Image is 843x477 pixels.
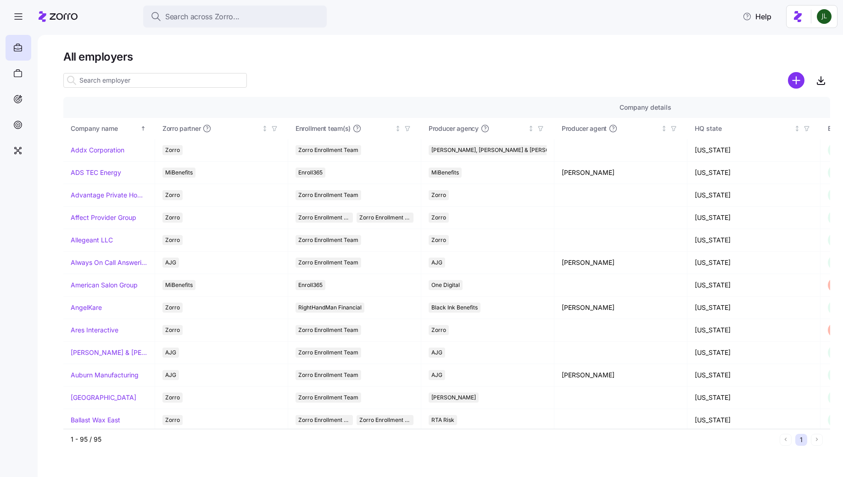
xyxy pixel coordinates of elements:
span: AJG [165,258,176,268]
a: Ballast Wax East [71,415,120,425]
span: Zorro [165,145,180,155]
span: Zorro Enrollment Team [298,190,358,200]
td: [US_STATE] [687,274,821,297]
a: Addx Corporation [71,146,124,155]
span: Zorro [165,303,180,313]
button: Next page [811,434,823,446]
span: Producer agency [429,124,479,133]
td: [US_STATE] [687,364,821,387]
span: Zorro partner [162,124,201,133]
span: MiBenefits [165,168,193,178]
span: Zorro Enrollment Experts [359,415,411,425]
div: Not sorted [262,125,268,132]
td: [US_STATE] [687,139,821,162]
span: Zorro Enrollment Team [298,415,350,425]
th: Enrollment team(s)Not sorted [288,118,421,139]
td: [US_STATE] [687,229,821,252]
span: RightHandMan Financial [298,303,362,313]
div: Not sorted [661,125,667,132]
div: Sorted ascending [140,125,146,132]
th: Producer agencyNot sorted [421,118,554,139]
span: Zorro [165,415,180,425]
span: Zorro Enrollment Team [298,213,350,223]
span: Zorro [165,235,180,245]
span: Producer agent [562,124,607,133]
span: Zorro [431,213,446,223]
a: [GEOGRAPHIC_DATA] [71,393,136,402]
a: [PERSON_NAME] & [PERSON_NAME]'s [71,348,147,357]
th: HQ stateNot sorted [687,118,821,139]
td: [PERSON_NAME] [554,162,687,184]
a: American Salon Group [71,281,138,290]
svg: add icon [788,72,804,89]
div: 1 - 95 / 95 [71,435,776,444]
span: Black Ink Benefits [431,303,478,313]
td: [US_STATE] [687,207,821,229]
span: MiBenefits [431,168,459,178]
td: [PERSON_NAME] [554,252,687,274]
span: Zorro Enrollment Experts [359,213,411,223]
input: Search employer [63,73,247,88]
th: Company nameSorted ascending [63,118,155,139]
a: Advantage Private Home Care [71,191,147,200]
td: [US_STATE] [687,319,821,342]
span: Zorro [165,325,180,335]
span: Search across Zorro... [165,11,240,22]
td: [PERSON_NAME] [554,364,687,387]
span: Zorro [431,235,446,245]
div: Company name [71,123,139,134]
span: Zorro [165,393,180,403]
button: Search across Zorro... [143,6,327,28]
td: [US_STATE] [687,342,821,364]
div: HQ state [695,123,792,134]
span: AJG [165,348,176,358]
a: ADS TEC Energy [71,168,121,177]
td: [US_STATE] [687,387,821,409]
span: Zorro Enrollment Team [298,348,358,358]
span: [PERSON_NAME], [PERSON_NAME] & [PERSON_NAME] [431,145,574,155]
span: Enrollment team(s) [296,124,351,133]
th: Zorro partnerNot sorted [155,118,288,139]
td: [US_STATE] [687,297,821,319]
a: AngelKare [71,303,102,312]
span: AJG [431,258,442,268]
span: Enroll365 [298,280,323,290]
span: Zorro Enrollment Team [298,370,358,380]
a: Ares Interactive [71,325,118,335]
td: [US_STATE] [687,184,821,207]
a: Allegeant LLC [71,236,113,245]
span: One Digital [431,280,460,290]
span: RTA Risk [431,415,454,425]
span: AJG [431,370,442,380]
div: Not sorted [395,125,401,132]
span: AJG [431,348,442,358]
span: Zorro Enrollment Team [298,235,358,245]
span: [PERSON_NAME] [431,393,476,403]
a: Auburn Manufacturing [71,370,139,380]
button: Help [735,7,779,26]
span: AJG [165,370,176,380]
span: Zorro [431,190,446,200]
img: d9b9d5af0451fe2f8c405234d2cf2198 [817,9,832,24]
a: Affect Provider Group [71,213,136,222]
span: Zorro Enrollment Team [298,325,358,335]
span: Help [743,11,771,22]
button: 1 [795,434,807,446]
td: [US_STATE] [687,409,821,432]
button: Previous page [780,434,792,446]
span: Zorro Enrollment Team [298,393,358,403]
td: [US_STATE] [687,252,821,274]
span: Enroll365 [298,168,323,178]
span: Zorro Enrollment Team [298,145,358,155]
td: [US_STATE] [687,162,821,184]
span: Zorro [431,325,446,335]
div: Not sorted [794,125,800,132]
td: [PERSON_NAME] [554,297,687,319]
span: Zorro [165,190,180,200]
span: Zorro [165,213,180,223]
span: MiBenefits [165,280,193,290]
h1: All employers [63,50,830,64]
div: Not sorted [528,125,534,132]
a: Always On Call Answering Service [71,258,147,267]
th: Producer agentNot sorted [554,118,687,139]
